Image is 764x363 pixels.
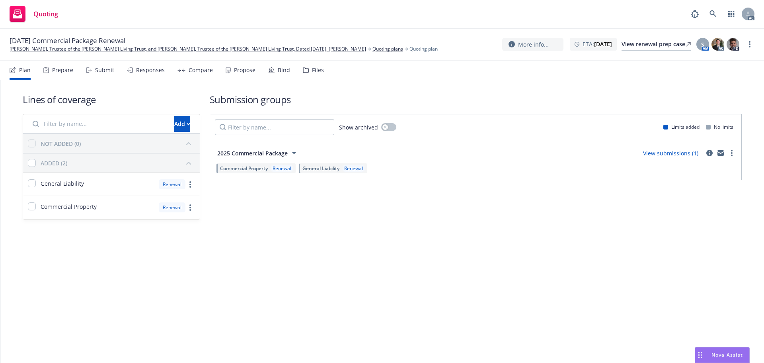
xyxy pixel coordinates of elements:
div: Renewal [159,179,185,189]
span: S [701,40,704,49]
h1: Submission groups [210,93,742,106]
a: [PERSON_NAME], Trustee of the [PERSON_NAME] Living Trust, and [PERSON_NAME], Trustee of the [PERS... [10,45,366,53]
div: Limits added [663,124,700,130]
button: NOT ADDED (0) [41,137,195,150]
div: Files [312,67,324,73]
div: Bind [278,67,290,73]
span: Quoting plan [409,45,438,53]
a: more [745,39,754,49]
strong: [DATE] [594,40,612,48]
img: photo [727,38,739,51]
div: Prepare [52,67,73,73]
div: Drag to move [695,347,705,363]
h1: Lines of coverage [23,93,200,106]
div: Add [174,116,190,131]
a: Report a Bug [687,6,703,22]
span: 2025 Commercial Package [217,149,288,157]
a: more [185,203,195,212]
a: Quoting plans [372,45,403,53]
button: More info... [502,38,563,51]
img: photo [711,38,724,51]
span: Commercial Property [220,165,268,172]
a: View renewal prep case [622,38,691,51]
a: more [727,148,737,158]
span: More info... [518,40,549,49]
span: Quoting [33,11,58,17]
button: Nova Assist [695,347,750,363]
span: Nova Assist [711,351,743,358]
div: Renewal [159,202,185,212]
input: Filter by name... [28,116,170,132]
button: ADDED (2) [41,157,195,169]
span: Commercial Property [41,202,97,211]
a: circleInformation [705,148,714,158]
div: Renewal [271,165,293,172]
span: [DATE] Commercial Package Renewal [10,36,125,45]
input: Filter by name... [215,119,334,135]
div: NOT ADDED (0) [41,139,81,148]
span: General Liability [302,165,339,172]
div: Responses [136,67,165,73]
div: Submit [95,67,114,73]
div: View renewal prep case [622,38,691,50]
div: Compare [189,67,213,73]
div: ADDED (2) [41,159,67,167]
a: Switch app [723,6,739,22]
button: Add [174,116,190,132]
a: mail [716,148,725,158]
a: Search [705,6,721,22]
div: Renewal [343,165,364,172]
button: 2025 Commercial Package [215,145,301,161]
span: ETA : [583,40,612,48]
span: Show archived [339,123,378,131]
div: No limits [706,124,733,130]
a: Quoting [6,3,61,25]
div: Propose [234,67,255,73]
div: Plan [19,67,31,73]
a: View submissions (1) [643,149,698,157]
span: General Liability [41,179,84,188]
a: more [185,180,195,189]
